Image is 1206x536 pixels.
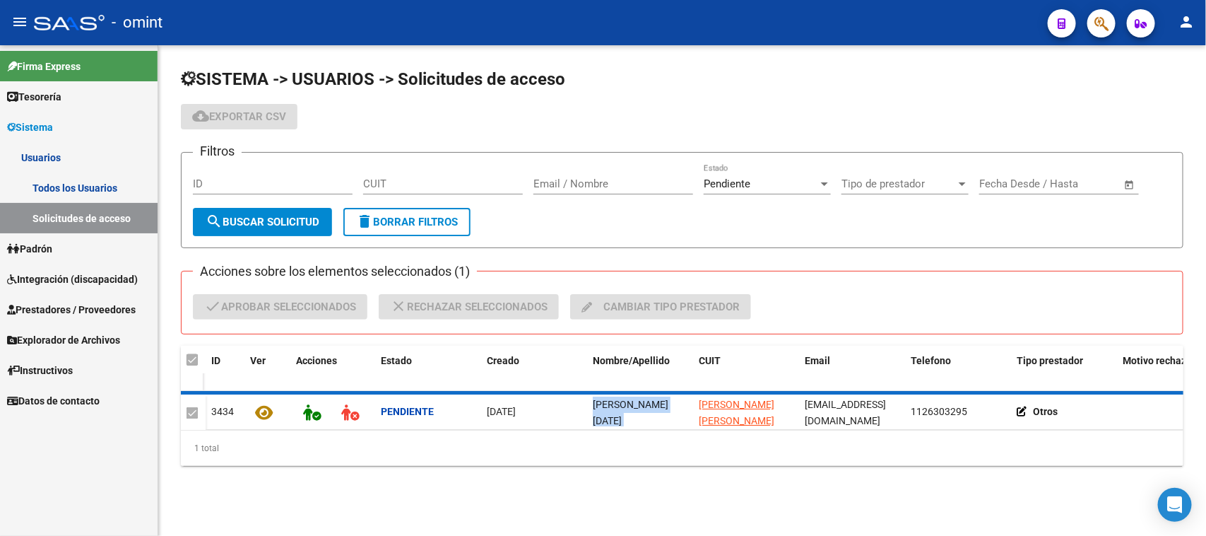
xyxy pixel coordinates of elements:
span: Creado [487,355,519,366]
h3: Acciones sobre los elementos seleccionados (1) [193,262,477,281]
datatable-header-cell: Telefono [905,346,1011,392]
mat-icon: cloud_download [192,107,209,124]
span: Firma Express [7,59,81,74]
button: Exportar CSV [181,104,297,129]
span: Tipo prestador [1017,355,1083,366]
strong: Pendiente [381,406,434,417]
button: Open calendar [1122,177,1138,193]
datatable-header-cell: Email [799,346,905,392]
datatable-header-cell: Nombre/Apellido [587,346,693,392]
span: Aprobar seleccionados [204,294,356,320]
span: Email [805,355,830,366]
button: Aprobar seleccionados [193,294,367,320]
button: Cambiar tipo prestador [570,294,751,320]
span: Explorador de Archivos [7,332,120,348]
mat-icon: check [204,298,221,315]
span: Pendiente [704,177,750,190]
span: Datos de contacto [7,393,100,409]
span: Integración (discapacidad) [7,272,138,287]
datatable-header-cell: Acciones [290,346,375,392]
mat-icon: close [390,298,407,315]
div: 1 total [181,431,1183,466]
span: Motivo rechazo [1123,355,1192,366]
datatable-header-cell: Tipo prestador [1011,346,1117,392]
span: Instructivos [7,363,73,378]
span: Tesorería [7,89,61,105]
datatable-header-cell: Creado [481,346,587,392]
mat-icon: menu [11,13,28,30]
span: Acciones [296,355,337,366]
div: Open Intercom Messenger [1158,488,1192,522]
span: ID [211,355,220,366]
input: End date [1038,177,1106,190]
span: CUIT [699,355,721,366]
span: Juliana Noel Maurino Ruiz [593,399,668,443]
h3: Filtros [193,141,242,161]
strong: Otros [1033,406,1058,417]
span: Nombre/Apellido [593,355,670,366]
mat-icon: person [1178,13,1195,30]
span: Buscar solicitud [206,216,319,228]
span: - omint [112,7,162,38]
datatable-header-cell: CUIT [693,346,799,392]
span: [DATE] [487,406,516,417]
span: Exportar CSV [192,110,286,123]
button: Borrar Filtros [343,208,471,236]
input: Start date [979,177,1025,190]
span: Estado [381,355,412,366]
span: Sistema [7,120,53,135]
span: Tipo de prestador [841,177,956,190]
mat-icon: search [206,213,223,230]
span: Ver [250,355,266,366]
span: 1126303295 [911,406,967,417]
span: SISTEMA -> USUARIOS -> Solicitudes de acceso [181,69,565,89]
datatable-header-cell: Ver [244,346,290,392]
span: 3434 [211,406,234,417]
button: Buscar solicitud [193,208,332,236]
datatable-header-cell: ID [206,346,244,392]
datatable-header-cell: Estado [375,346,481,392]
span: Prestadores / Proveedores [7,302,136,317]
span: Padrón [7,241,52,257]
span: Rechazar seleccionados [390,294,548,320]
span: Telefono [911,355,951,366]
span: Borrar Filtros [356,216,458,228]
button: Rechazar seleccionados [379,294,559,320]
span: [PERSON_NAME] [PERSON_NAME][DATE] [699,399,774,443]
span: julimaurino@hotmail.com [805,399,886,426]
mat-icon: delete [356,213,373,230]
span: Cambiar tipo prestador [581,294,740,320]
